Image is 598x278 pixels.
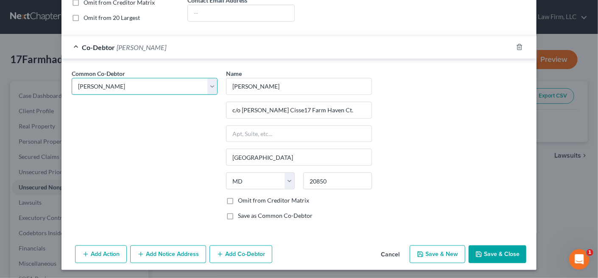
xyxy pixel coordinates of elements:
button: Add Co-Debtor [210,245,272,263]
span: [PERSON_NAME] [117,43,166,51]
input: -- [188,5,294,21]
button: Save & Close [469,245,526,263]
input: Enter address... [226,102,372,118]
span: Name [226,70,242,77]
span: 1 [587,249,593,256]
label: Common Co-Debtor [72,69,125,78]
input: Enter name... [226,78,372,95]
span: Omit from 20 Largest [84,14,140,21]
label: Omit from Creditor Matrix [238,196,309,205]
button: Save & New [410,245,465,263]
label: Save as Common Co-Debtor [238,211,313,220]
button: Add Notice Address [130,245,206,263]
span: Co-Debtor [82,43,115,51]
input: Enter zip.. [303,172,372,189]
button: Add Action [75,245,127,263]
iframe: Intercom live chat [569,249,590,270]
input: Apt, Suite, etc... [226,126,372,142]
input: Enter city... [226,149,372,165]
button: Cancel [374,246,406,263]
